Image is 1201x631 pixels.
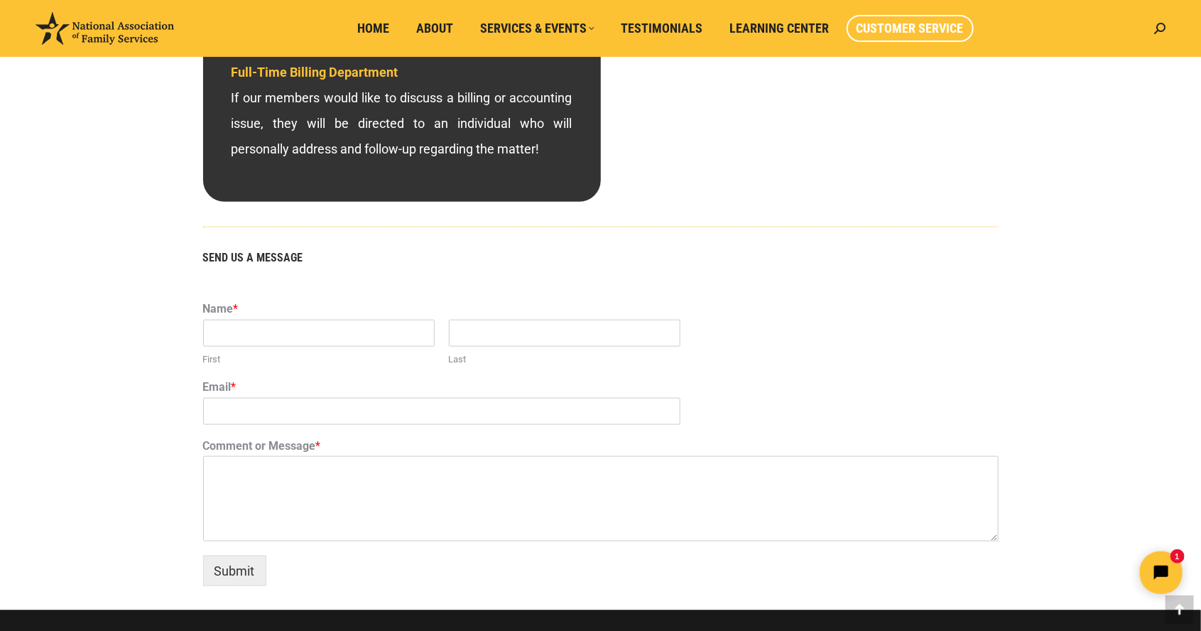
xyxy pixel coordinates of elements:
span: Testimonials [621,21,703,36]
a: Home [348,15,400,42]
a: Customer Service [847,15,974,42]
span: Home [358,21,390,36]
label: First [203,354,435,366]
label: Last [449,354,680,366]
label: Email [203,380,999,395]
span: Full-Time Billing Department [232,65,398,80]
iframe: Tidio Chat [950,539,1195,606]
button: Submit [203,556,266,586]
a: Testimonials [612,15,713,42]
span: Learning Center [730,21,830,36]
label: Comment or Message [203,439,999,454]
span: If our members would like to discuss a billing or accounting issue, they will be directed to an i... [232,65,572,156]
span: Customer Service [857,21,964,36]
label: Name [203,302,999,317]
span: About [417,21,454,36]
h5: SEND US A MESSAGE [203,252,999,264]
a: About [407,15,464,42]
a: Learning Center [720,15,839,42]
img: National Association of Family Services [36,12,174,45]
span: Services & Events [481,21,594,36]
